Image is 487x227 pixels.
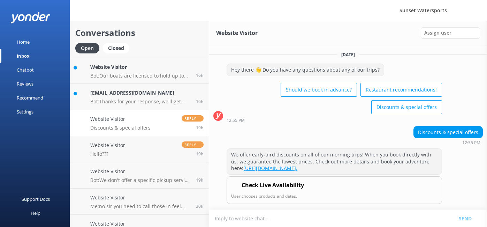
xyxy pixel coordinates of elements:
[17,91,43,105] div: Recommend
[196,72,204,78] span: Sep 29 2025 02:42pm (UTC -05:00) America/Cancun
[75,43,99,53] div: Open
[70,136,209,162] a: Website VisitorHello???Reply19h
[227,64,384,76] div: Hey there 👋 Do you have any questions about any of our trips?
[196,177,204,183] span: Sep 29 2025 11:38am (UTC -05:00) America/Cancun
[227,118,442,123] div: Sep 29 2025 11:55am (UTC -05:00) America/Cancun
[75,44,103,52] a: Open
[371,100,442,114] button: Discounts & special offers
[90,141,125,149] h4: Website Visitor
[337,52,359,58] span: [DATE]
[90,203,191,210] p: Me: no sir you need to call those in feel free to call me direct at [PHONE_NUMBER] Xavier with Su...
[196,203,204,209] span: Sep 29 2025 11:27am (UTC -05:00) America/Cancun
[243,165,297,171] a: [URL][DOMAIN_NAME].
[90,194,191,202] h4: Website Visitor
[17,105,33,119] div: Settings
[413,140,483,145] div: Sep 29 2025 11:55am (UTC -05:00) America/Cancun
[70,110,209,136] a: Website VisitorDiscounts & special offersReply19h
[227,118,245,123] strong: 12:55 PM
[17,77,33,91] div: Reviews
[424,29,451,37] span: Assign user
[196,151,204,157] span: Sep 29 2025 12:05pm (UTC -05:00) America/Cancun
[17,35,30,49] div: Home
[17,63,34,77] div: Chatbot
[281,83,357,97] button: Should we book in advance?
[90,89,191,97] h4: [EMAIL_ADDRESS][DOMAIN_NAME]
[10,12,51,23] img: yonder-white-logo.png
[421,27,480,38] div: Assign User
[90,168,191,175] h4: Website Visitor
[103,44,133,52] a: Closed
[90,98,191,105] p: Bot: Thanks for your response, we'll get back to you as soon as we can during opening hours.
[196,98,204,104] span: Sep 29 2025 02:38pm (UTC -05:00) America/Cancun
[90,63,191,71] h4: Website Visitor
[182,115,204,122] span: Reply
[196,125,204,131] span: Sep 29 2025 12:06pm (UTC -05:00) America/Cancun
[90,151,125,157] p: Hello???
[231,193,437,199] p: User chooses products and dates.
[90,125,151,131] p: Discounts & special offers
[103,43,129,53] div: Closed
[360,83,442,97] button: Restaurant recommendations!
[70,58,209,84] a: Website VisitorBot:Our boats are licensed to hold up to 100 guests, but we limit our tours to aro...
[182,141,204,148] span: Reply
[90,73,191,79] p: Bot: Our boats are licensed to hold up to 100 guests, but we limit our tours to around 40 guests ...
[90,177,191,183] p: Bot: We don't offer a specific pickup service from the cruise port, but there is parking availabl...
[31,206,40,220] div: Help
[17,49,30,63] div: Inbox
[75,26,204,39] h2: Conversations
[216,29,258,38] h3: Website Visitor
[70,84,209,110] a: [EMAIL_ADDRESS][DOMAIN_NAME]Bot:Thanks for your response, we'll get back to you as soon as we can...
[70,189,209,215] a: Website VisitorMe:no sir you need to call those in feel free to call me direct at [PHONE_NUMBER] ...
[462,141,480,145] strong: 12:55 PM
[22,192,50,206] div: Support Docs
[90,115,151,123] h4: Website Visitor
[242,181,304,190] h4: Check Live Availability
[70,162,209,189] a: Website VisitorBot:We don't offer a specific pickup service from the cruise port, but there is pa...
[227,149,442,174] div: We offer early-bird discounts on all of our morning trips! When you book directly with us, we gua...
[414,126,482,138] div: Discounts & special offers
